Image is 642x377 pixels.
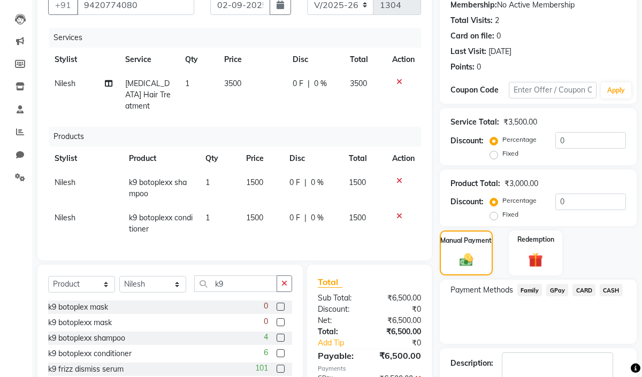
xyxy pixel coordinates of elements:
div: 0 [477,61,481,73]
div: Services [49,28,429,48]
div: Last Visit: [450,46,486,57]
span: 1500 [246,213,263,222]
div: k9 frizz dismiss serum [48,364,124,375]
th: Price [218,48,286,72]
div: Description: [450,358,493,369]
span: [MEDICAL_DATA] Hair Treatment [125,79,171,111]
div: ₹0 [369,304,429,315]
span: | [304,212,307,224]
div: Total: [310,326,369,337]
span: 1500 [349,178,366,187]
label: Percentage [502,135,537,144]
span: 0 % [311,212,324,224]
div: Net: [310,315,369,326]
th: Stylist [48,48,119,72]
div: ₹6,500.00 [369,326,429,337]
span: 1 [205,178,210,187]
div: 2 [495,15,499,26]
span: 0 F [293,78,303,89]
th: Action [386,48,421,72]
div: [DATE] [488,46,511,57]
span: | [304,177,307,188]
span: Nilesh [55,178,75,187]
div: Discount: [450,135,484,147]
a: Add Tip [310,337,379,349]
div: ₹6,500.00 [369,315,429,326]
button: Apply [601,82,631,98]
label: Manual Payment [440,236,492,245]
div: Discount: [450,196,484,207]
th: Service [119,48,178,72]
div: k9 botoplex mask [48,302,108,313]
div: Total Visits: [450,15,493,26]
span: Nilesh [55,79,75,88]
span: Nilesh [55,213,75,222]
span: 6 [264,347,268,358]
th: Product [123,147,199,171]
div: 0 [496,30,501,42]
label: Fixed [502,210,518,219]
span: 4 [264,332,268,343]
span: 1 [205,213,210,222]
img: _gift.svg [524,251,548,269]
div: Sub Total: [310,293,369,304]
span: | [308,78,310,89]
label: Redemption [517,235,554,244]
th: Price [240,147,282,171]
th: Stylist [48,147,123,171]
input: Enter Offer / Coupon Code [509,82,597,98]
label: Fixed [502,149,518,158]
div: ₹6,500.00 [369,293,429,304]
div: Discount: [310,304,369,315]
th: Qty [199,147,240,171]
span: 3500 [350,79,367,88]
div: k9 botoplexx shampoo [48,333,125,344]
span: 0 F [289,177,300,188]
div: Payable: [310,349,369,362]
span: 1 [185,79,189,88]
span: 1500 [246,178,263,187]
div: ₹6,500.00 [369,349,429,362]
span: Payment Methods [450,284,513,296]
div: Card on file: [450,30,494,42]
span: 3500 [224,79,241,88]
span: 0 % [311,177,324,188]
span: Total [318,276,342,288]
th: Total [342,147,386,171]
span: 0 F [289,212,300,224]
div: Product Total: [450,178,500,189]
th: Disc [286,48,343,72]
div: Service Total: [450,117,499,128]
div: Products [49,127,429,147]
th: Total [343,48,386,72]
div: ₹3,500.00 [503,117,537,128]
span: k9 botoplexx shampoo [129,178,187,198]
span: CARD [572,284,595,296]
div: k9 botoplexx conditioner [48,348,132,359]
th: Disc [283,147,342,171]
div: Coupon Code [450,84,509,96]
span: 0 % [314,78,327,89]
label: Percentage [502,196,537,205]
div: k9 botoplexx mask [48,317,112,328]
span: k9 botoplexx conditioner [129,213,193,234]
th: Qty [179,48,218,72]
th: Action [386,147,421,171]
div: Payments [318,364,421,373]
span: 1500 [349,213,366,222]
span: 0 [264,301,268,312]
span: CASH [600,284,623,296]
input: Search or Scan [194,275,277,292]
div: ₹3,000.00 [505,178,538,189]
span: GPay [546,284,568,296]
img: _cash.svg [455,252,478,268]
span: 101 [255,363,268,374]
span: 0 [264,316,268,327]
div: Points: [450,61,475,73]
span: Family [517,284,542,296]
div: ₹0 [379,337,429,349]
